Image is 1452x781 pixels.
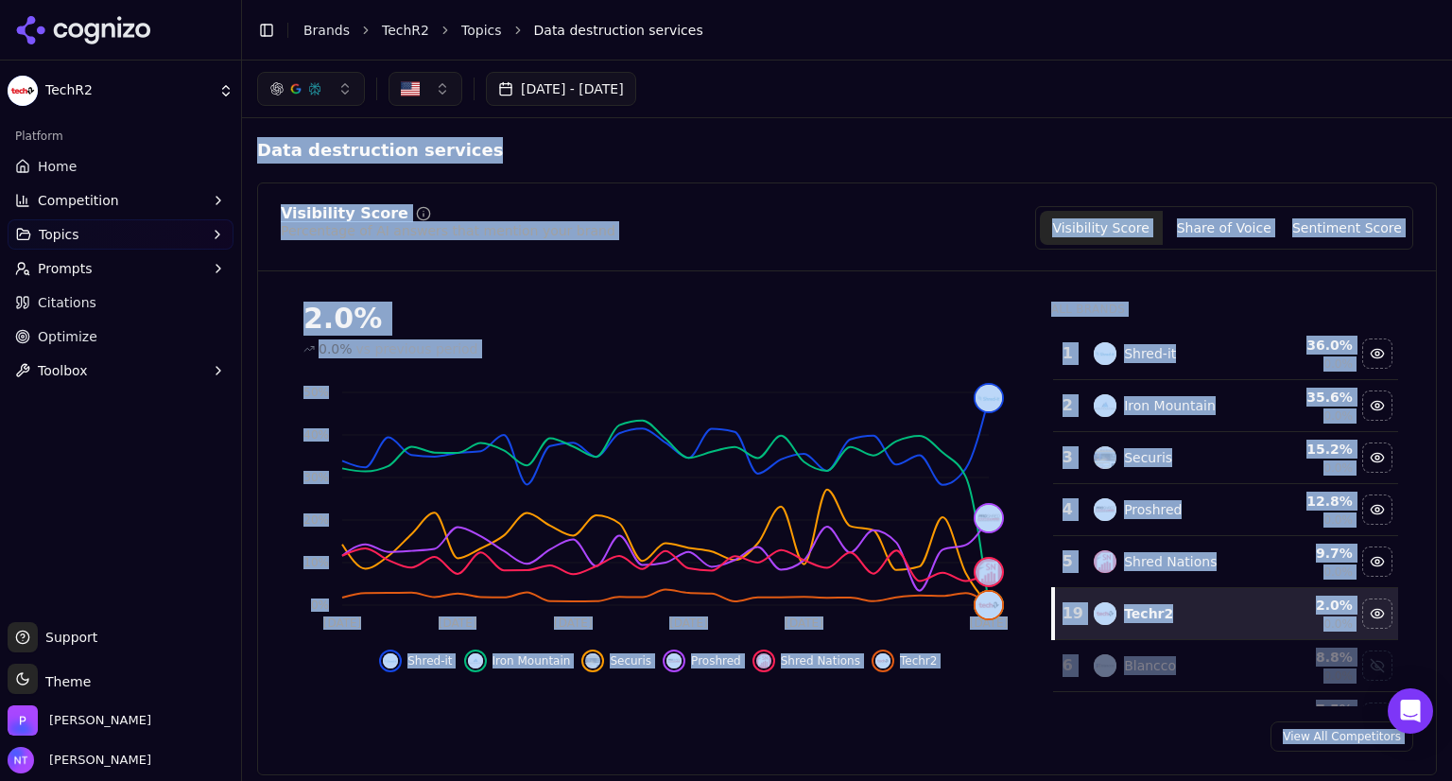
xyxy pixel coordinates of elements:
span: 0.0% [1323,408,1353,424]
span: Competition [38,191,119,210]
button: Open organization switcher [8,705,151,736]
span: 0.0% [1323,616,1353,632]
span: Proshred [691,653,741,668]
div: Proshred [1124,500,1182,519]
tspan: [DATE] [554,616,593,630]
button: Competition [8,185,233,216]
button: Share of Voice [1163,211,1286,245]
div: Techr2 [1124,604,1173,623]
span: 0.0% [1323,460,1353,476]
div: Shred Nations [1124,552,1217,571]
button: Open user button [8,747,151,773]
img: United States [401,79,420,98]
div: Securis [1124,448,1172,467]
tr: 3securisSecuris15.2%0.0%Hide securis data [1053,432,1398,484]
button: Hide securis data [1362,443,1392,473]
a: Home [8,151,233,182]
span: TechR2 [45,82,211,99]
button: Hide iron mountain data [464,650,571,672]
tspan: 20% [303,513,329,527]
a: Citations [8,287,233,318]
tr: 1shred-itShred-it36.0%0.0%Hide shred-it data [1053,328,1398,380]
img: proshred [1094,498,1116,521]
span: 0.0% [1323,564,1353,580]
tspan: [DATE] [669,616,708,630]
button: Sentiment Score [1286,211,1409,245]
div: 15.2 % [1265,440,1353,459]
span: 0.0% [1323,668,1353,684]
tspan: 30% [303,471,329,484]
div: 3 [1061,446,1075,469]
img: blancco [1094,654,1116,677]
button: Hide shred-it data [1362,338,1392,369]
span: 0.0% [319,339,353,358]
div: All Brands [1051,302,1398,317]
span: Data destruction services [257,137,503,164]
a: View All Competitors [1270,721,1413,752]
img: techr2 [976,592,1002,618]
span: Topics [39,225,79,244]
button: Hide proshred data [663,650,741,672]
div: Blancco [1124,656,1176,675]
span: Optimize [38,327,97,346]
button: Hide iron mountain data [1362,390,1392,421]
button: [DATE] - [DATE] [486,72,636,106]
div: Platform [8,121,233,151]
a: Brands [303,23,350,38]
span: 0.0% [1323,512,1353,528]
button: Hide shred nations data [1362,547,1392,577]
img: iron mountain [468,653,483,668]
tspan: [DATE] [323,616,362,630]
a: Topics [461,21,502,40]
span: [PERSON_NAME] [42,752,151,769]
span: Toolbox [38,361,88,380]
div: 2.0% [303,302,1013,336]
tspan: 0% [311,599,329,612]
span: Prompts [38,259,93,278]
span: Support [38,628,97,647]
button: Show bitraser data [1362,703,1392,733]
div: 8.8 % [1265,648,1353,667]
img: shred nations [1094,550,1116,573]
img: shred-it [976,385,1002,411]
button: Topics [8,219,233,250]
tspan: [DATE] [439,616,477,630]
span: Data destruction services [534,21,703,40]
div: 1 [1061,342,1075,365]
span: Shred Nations [781,653,860,668]
div: Percentage of AI answers that mention your brand [281,221,615,240]
div: 6 [1061,654,1075,677]
button: Hide techr2 data [1362,599,1392,629]
tr: 5shred nationsShred Nations9.7%0.0%Hide shred nations data [1053,536,1398,588]
img: TechR2 [8,76,38,106]
div: Shred-it [1124,344,1176,363]
span: 0.0% [1323,356,1353,372]
button: Hide securis data [581,650,651,672]
div: 35.6 % [1265,388,1353,407]
div: 36.0 % [1265,336,1353,355]
img: techr2 [1094,602,1116,625]
span: Iron Mountain [493,653,571,668]
div: 2.0 % [1265,596,1353,615]
a: Optimize [8,321,233,352]
img: Perrill [8,705,38,736]
span: Shred-it [407,653,452,668]
div: Visibility Score [281,206,408,221]
span: vs previous period [356,339,478,358]
tspan: [DATE] [970,616,1009,630]
img: Nate Tower [8,747,34,773]
div: Open Intercom Messenger [1388,688,1433,734]
tspan: 40% [303,428,329,442]
div: Iron Mountain [1124,396,1216,415]
tr: 2iron mountainIron Mountain35.6%0.0%Hide iron mountain data [1053,380,1398,432]
div: 4 [1061,498,1075,521]
span: Citations [38,293,96,312]
span: Techr2 [900,653,937,668]
img: proshred [976,505,1002,531]
button: Show blancco data [1362,651,1392,681]
img: shred-it [1094,342,1116,365]
button: Prompts [8,253,233,284]
tspan: 10% [303,556,329,569]
img: securis [1094,446,1116,469]
a: TechR2 [382,21,429,40]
